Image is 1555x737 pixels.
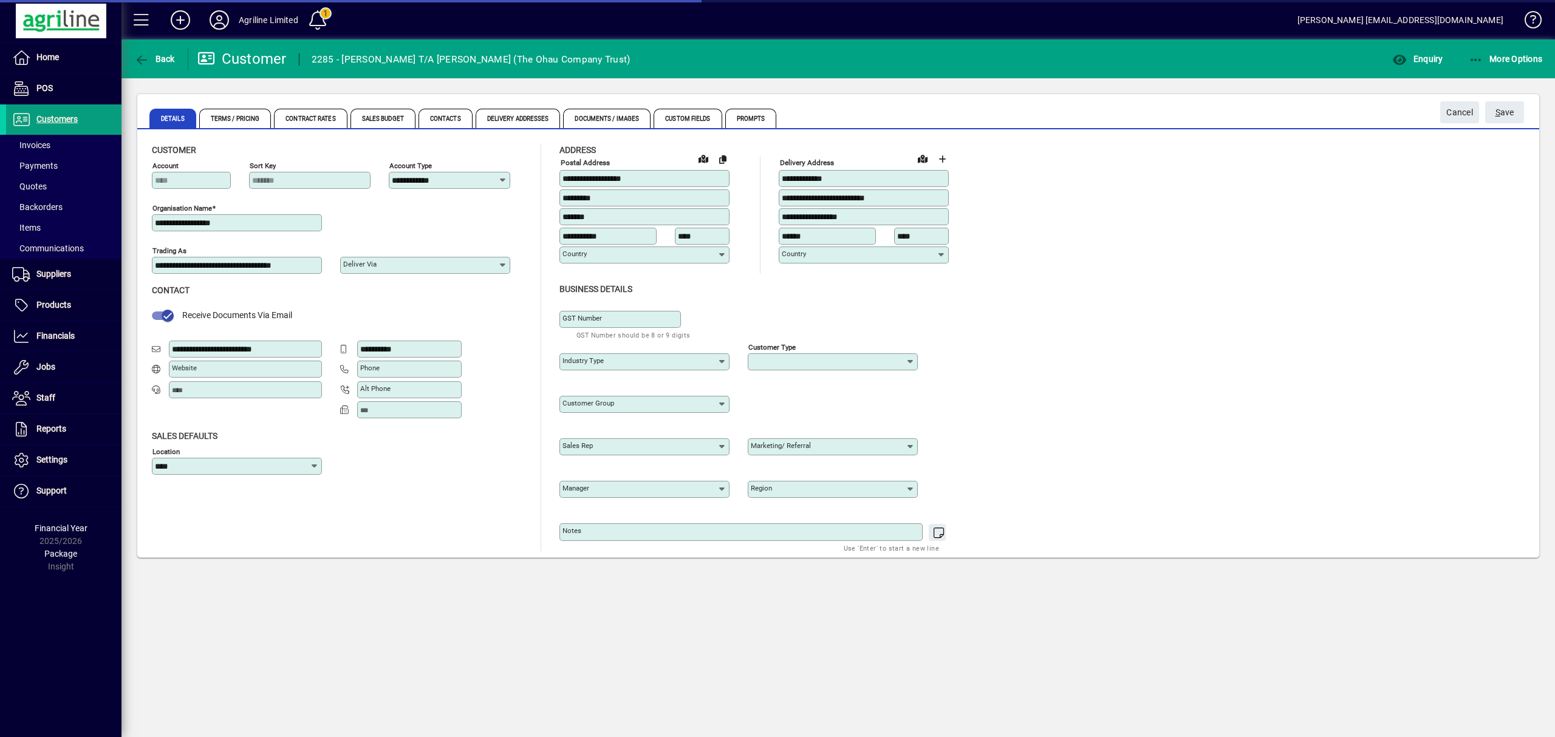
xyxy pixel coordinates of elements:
[6,383,121,413] a: Staff
[751,484,772,492] mat-label: Region
[1392,54,1443,64] span: Enquiry
[239,10,298,30] div: Agriline Limited
[36,455,67,464] span: Settings
[782,250,806,258] mat-label: Country
[36,114,78,124] span: Customers
[36,486,67,495] span: Support
[559,284,632,294] span: Business details
[476,109,561,128] span: Delivery Addresses
[654,109,722,128] span: Custom Fields
[197,49,287,69] div: Customer
[389,161,432,170] mat-label: Account Type
[1516,2,1540,42] a: Knowledge Base
[350,109,415,128] span: Sales Budget
[713,149,733,169] button: Copy to Delivery address
[12,223,41,233] span: Items
[12,182,47,191] span: Quotes
[161,9,200,31] button: Add
[12,202,63,212] span: Backorders
[36,331,75,341] span: Financials
[152,145,196,155] span: Customer
[36,300,71,310] span: Products
[559,145,596,155] span: Address
[152,285,190,295] span: Contact
[6,321,121,352] a: Financials
[562,399,614,407] mat-label: Customer group
[36,424,66,433] span: Reports
[1495,107,1500,117] span: S
[274,109,347,128] span: Contract Rates
[1495,103,1514,123] span: ave
[6,414,121,444] a: Reports
[152,204,212,212] mat-label: Organisation name
[1469,54,1543,64] span: More Options
[563,109,651,128] span: Documents / Images
[35,523,87,533] span: Financial Year
[562,250,587,258] mat-label: Country
[419,109,473,128] span: Contacts
[6,352,121,382] a: Jobs
[6,290,121,321] a: Products
[152,431,217,441] span: Sales defaults
[36,362,55,372] span: Jobs
[6,238,121,259] a: Communications
[121,48,188,70] app-page-header-button: Back
[6,476,121,506] a: Support
[36,393,55,402] span: Staff
[844,541,939,555] mat-hint: Use 'Enter' to start a new line
[694,149,713,168] a: View on map
[44,549,77,559] span: Package
[152,246,186,255] mat-label: Trading as
[562,356,604,365] mat-label: Industry type
[751,441,811,450] mat-label: Marketing/ Referral
[360,384,391,393] mat-label: Alt Phone
[182,310,292,320] span: Receive Documents Via Email
[1440,101,1479,123] button: Cancel
[12,243,84,253] span: Communications
[6,197,121,217] a: Backorders
[913,149,932,168] a: View on map
[576,328,691,342] mat-hint: GST Number should be 8 or 9 digits
[562,484,589,492] mat-label: Manager
[932,149,952,169] button: Choose address
[131,48,178,70] button: Back
[200,9,239,31] button: Profile
[149,109,196,128] span: Details
[1446,103,1473,123] span: Cancel
[199,109,272,128] span: Terms / Pricing
[562,314,602,322] mat-label: GST Number
[1389,48,1446,70] button: Enquiry
[6,176,121,197] a: Quotes
[562,526,581,535] mat-label: Notes
[12,140,50,150] span: Invoices
[36,269,71,279] span: Suppliers
[312,50,631,69] div: 2285 - [PERSON_NAME] T/A [PERSON_NAME] (The Ohau Company Trust)
[152,161,179,170] mat-label: Account
[6,445,121,475] a: Settings
[36,52,59,62] span: Home
[725,109,777,128] span: Prompts
[748,342,796,351] mat-label: Customer type
[6,42,121,73] a: Home
[6,135,121,155] a: Invoices
[6,73,121,104] a: POS
[6,217,121,238] a: Items
[172,364,197,372] mat-label: Website
[343,260,377,268] mat-label: Deliver via
[152,447,180,455] mat-label: Location
[134,54,175,64] span: Back
[250,161,276,170] mat-label: Sort key
[6,155,121,176] a: Payments
[36,83,53,93] span: POS
[360,364,380,372] mat-label: Phone
[1297,10,1503,30] div: [PERSON_NAME] [EMAIL_ADDRESS][DOMAIN_NAME]
[562,441,593,450] mat-label: Sales rep
[12,161,58,171] span: Payments
[1485,101,1524,123] button: Save
[1466,48,1546,70] button: More Options
[6,259,121,290] a: Suppliers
